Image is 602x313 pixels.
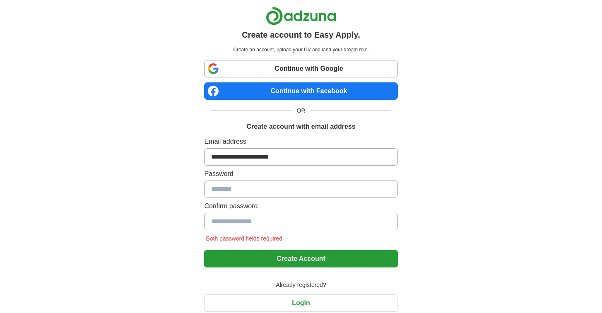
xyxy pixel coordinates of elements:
[292,106,311,115] span: OR
[204,169,397,179] label: Password
[204,201,397,211] label: Confirm password
[204,82,397,100] a: Continue with Facebook
[271,281,331,289] span: Already registered?
[246,122,355,132] h1: Create account with email address
[204,299,397,306] a: Login
[204,250,397,267] button: Create Account
[242,29,360,41] h1: Create account to Easy Apply.
[204,60,397,77] a: Continue with Google
[204,137,397,147] label: Email address
[206,46,396,53] p: Create an account, upload your CV and land your dream role.
[204,294,397,312] button: Login
[204,235,284,242] span: Both password fields required
[266,7,336,25] img: Adzuna logo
